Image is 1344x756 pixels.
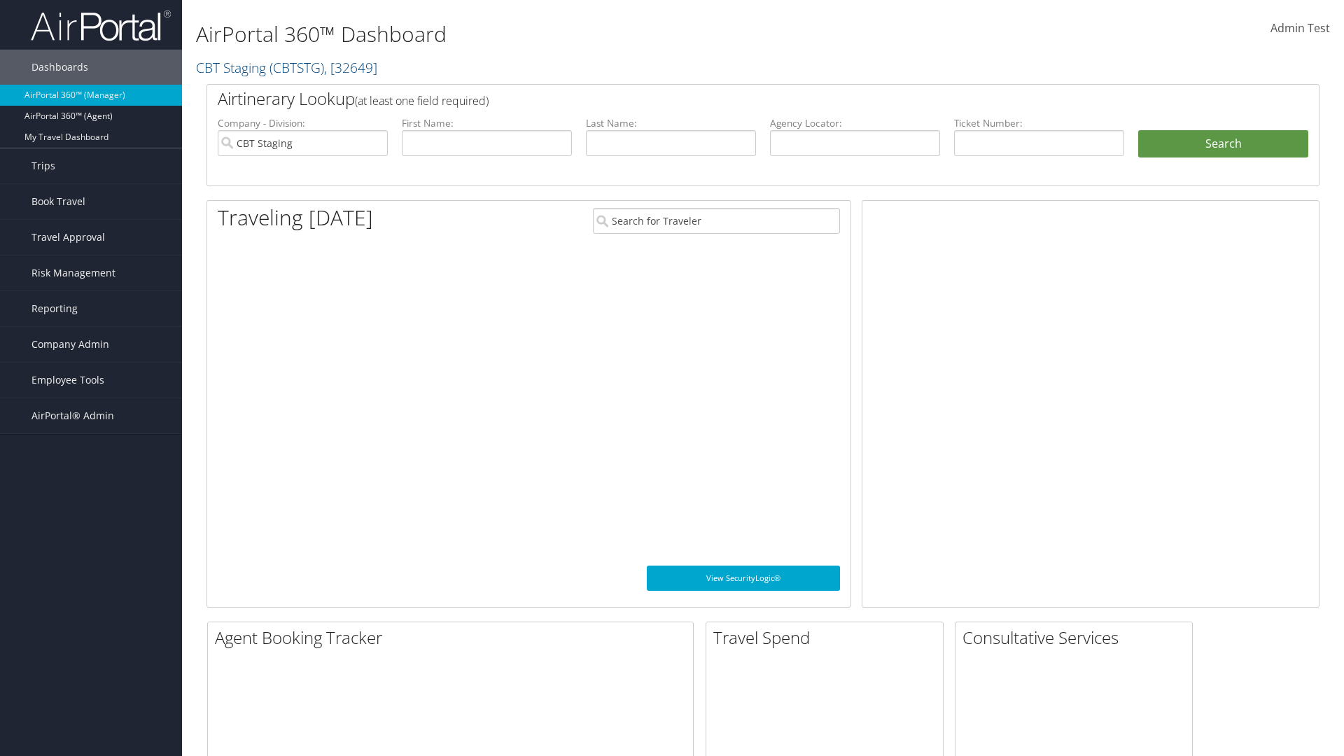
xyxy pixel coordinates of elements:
a: Admin Test [1270,7,1330,50]
span: Company Admin [31,327,109,362]
span: Dashboards [31,50,88,85]
label: Ticket Number: [954,116,1124,130]
button: Search [1138,130,1308,158]
label: Agency Locator: [770,116,940,130]
span: Trips [31,148,55,183]
h2: Agent Booking Tracker [215,626,693,650]
img: airportal-logo.png [31,9,171,42]
span: Employee Tools [31,363,104,398]
h2: Consultative Services [962,626,1192,650]
span: ( CBTSTG ) [269,58,324,77]
h1: AirPortal 360™ Dashboard [196,20,952,49]
label: First Name: [402,116,572,130]
label: Company - Division: [218,116,388,130]
span: , [ 32649 ] [324,58,377,77]
span: (at least one field required) [355,93,489,108]
span: Reporting [31,291,78,326]
span: AirPortal® Admin [31,398,114,433]
span: Admin Test [1270,20,1330,36]
h2: Airtinerary Lookup [218,87,1216,111]
h1: Traveling [DATE] [218,203,373,232]
input: Search for Traveler [593,208,840,234]
span: Travel Approval [31,220,105,255]
a: View SecurityLogic® [647,566,840,591]
label: Last Name: [586,116,756,130]
span: Risk Management [31,255,115,290]
span: Book Travel [31,184,85,219]
a: CBT Staging [196,58,377,77]
h2: Travel Spend [713,626,943,650]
